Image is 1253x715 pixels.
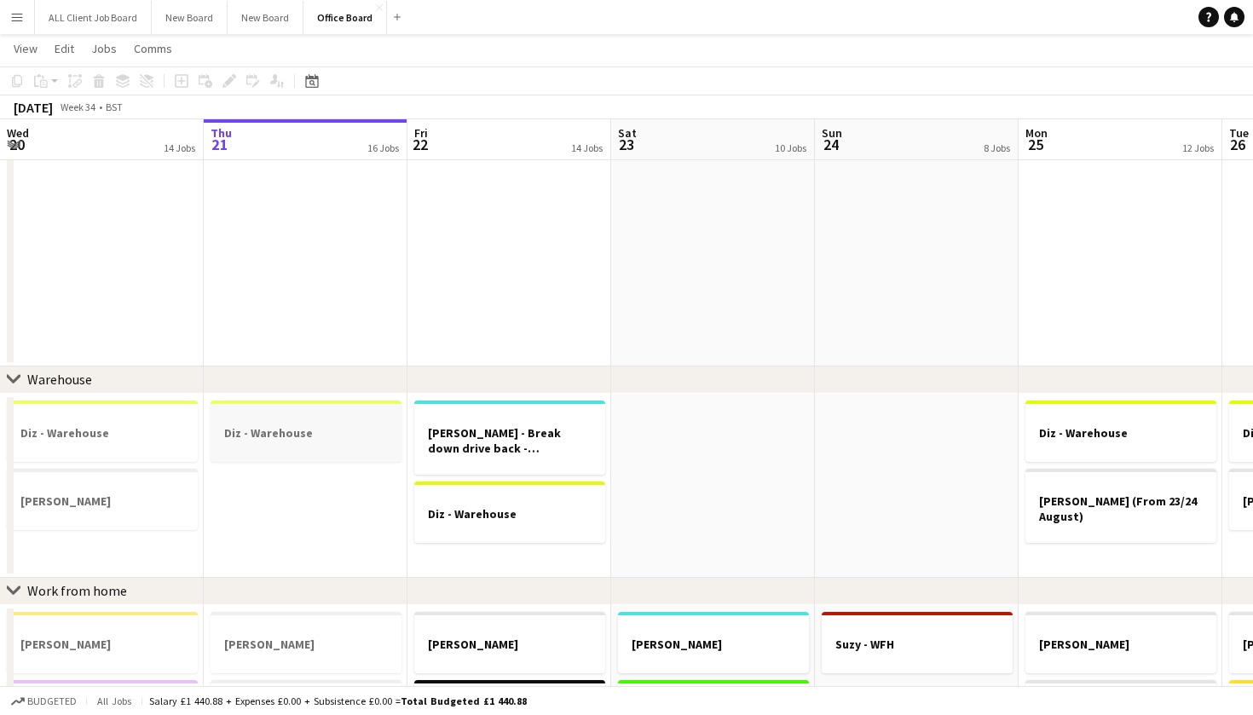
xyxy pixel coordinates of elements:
[211,401,401,462] app-job-card: Diz - Warehouse
[27,371,92,388] div: Warehouse
[164,141,195,154] div: 14 Jobs
[615,135,637,154] span: 23
[412,135,428,154] span: 22
[228,1,303,34] button: New Board
[48,37,81,60] a: Edit
[7,637,198,652] h3: [PERSON_NAME]
[7,401,198,462] app-job-card: Diz - Warehouse
[55,41,74,56] span: Edit
[571,141,603,154] div: 14 Jobs
[414,425,605,456] h3: [PERSON_NAME] - Break down drive back - [GEOGRAPHIC_DATA]
[414,637,605,652] h3: [PERSON_NAME]
[1025,612,1216,673] app-job-card: [PERSON_NAME]
[4,135,29,154] span: 20
[1025,469,1216,543] app-job-card: [PERSON_NAME] (From 23/24 August)
[14,99,53,116] div: [DATE]
[819,135,842,154] span: 24
[618,125,637,141] span: Sat
[1182,141,1214,154] div: 12 Jobs
[822,637,1013,652] h3: Suzy - WFH
[106,101,123,113] div: BST
[1227,135,1249,154] span: 26
[127,37,179,60] a: Comms
[414,125,428,141] span: Fri
[91,41,117,56] span: Jobs
[1025,637,1216,652] h3: [PERSON_NAME]
[27,582,127,599] div: Work from home
[149,695,527,707] div: Salary £1 440.88 + Expenses £0.00 + Subsistence £0.00 =
[775,141,806,154] div: 10 Jobs
[822,612,1013,673] app-job-card: Suzy - WFH
[1023,135,1048,154] span: 25
[7,125,29,141] span: Wed
[152,1,228,34] button: New Board
[303,1,387,34] button: Office Board
[211,125,232,141] span: Thu
[211,637,401,652] h3: [PERSON_NAME]
[35,1,152,34] button: ALL Client Job Board
[1229,125,1249,141] span: Tue
[1025,425,1216,441] h3: Diz - Warehouse
[14,41,38,56] span: View
[984,141,1010,154] div: 8 Jobs
[618,612,809,673] app-job-card: [PERSON_NAME]
[7,493,198,509] h3: [PERSON_NAME]
[367,141,399,154] div: 16 Jobs
[211,425,401,441] h3: Diz - Warehouse
[84,37,124,60] a: Jobs
[56,101,99,113] span: Week 34
[401,695,527,707] span: Total Budgeted £1 440.88
[1025,125,1048,141] span: Mon
[7,469,198,530] app-job-card: [PERSON_NAME]
[134,41,172,56] span: Comms
[414,612,605,673] app-job-card: [PERSON_NAME]
[9,692,79,711] button: Budgeted
[618,637,809,652] h3: [PERSON_NAME]
[414,401,605,475] app-job-card: [PERSON_NAME] - Break down drive back - [GEOGRAPHIC_DATA]
[822,125,842,141] span: Sun
[1025,493,1216,524] h3: [PERSON_NAME] (From 23/24 August)
[7,612,198,673] app-job-card: [PERSON_NAME]
[27,695,77,707] span: Budgeted
[414,481,605,543] app-job-card: Diz - Warehouse
[7,425,198,441] h3: Diz - Warehouse
[94,695,135,707] span: All jobs
[414,506,605,522] h3: Diz - Warehouse
[7,37,44,60] a: View
[208,135,232,154] span: 21
[211,612,401,673] app-job-card: [PERSON_NAME]
[1025,401,1216,462] app-job-card: Diz - Warehouse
